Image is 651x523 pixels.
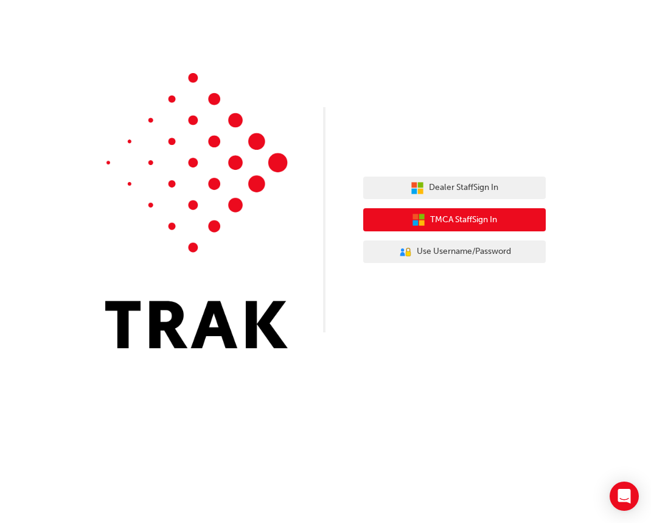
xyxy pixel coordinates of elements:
[610,482,639,511] div: Open Intercom Messenger
[105,73,288,348] img: Trak
[363,208,546,231] button: TMCA StaffSign In
[417,245,511,259] span: Use Username/Password
[363,177,546,200] button: Dealer StaffSign In
[430,213,497,227] span: TMCA Staff Sign In
[429,181,498,195] span: Dealer Staff Sign In
[363,240,546,264] button: Use Username/Password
